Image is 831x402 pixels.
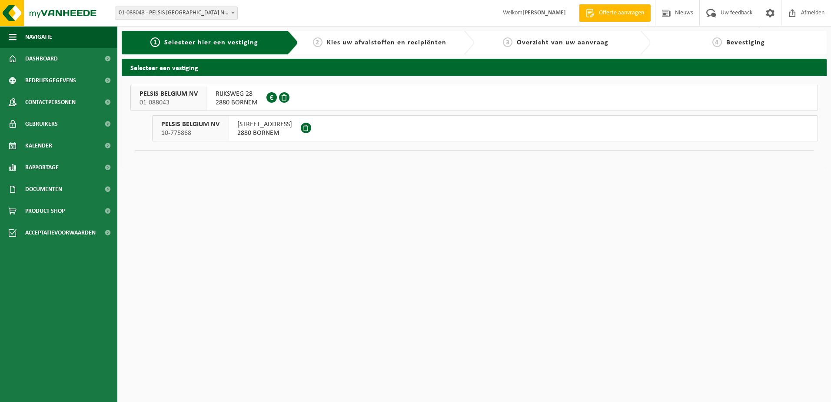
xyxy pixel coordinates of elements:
[517,39,608,46] span: Overzicht van uw aanvraag
[216,98,258,107] span: 2880 BORNEM
[712,37,722,47] span: 4
[152,115,818,141] button: PELSIS BELGIUM NV 10-775868 [STREET_ADDRESS]2880 BORNEM
[161,129,219,137] span: 10-775868
[25,135,52,157] span: Kalender
[130,85,818,111] button: PELSIS BELGIUM NV 01-088043 RIJKSWEG 282880 BORNEM
[313,37,322,47] span: 2
[115,7,238,20] span: 01-088043 - PELSIS BELGIUM NV - BORNEM
[25,91,76,113] span: Contactpersonen
[150,37,160,47] span: 1
[25,157,59,178] span: Rapportage
[140,90,198,98] span: PELSIS BELGIUM NV
[25,222,96,244] span: Acceptatievoorwaarden
[216,90,258,98] span: RIJKSWEG 28
[25,178,62,200] span: Documenten
[503,37,512,47] span: 3
[25,70,76,91] span: Bedrijfsgegevens
[161,120,219,129] span: PELSIS BELGIUM NV
[164,39,258,46] span: Selecteer hier een vestiging
[522,10,566,16] strong: [PERSON_NAME]
[237,129,292,137] span: 2880 BORNEM
[115,7,237,19] span: 01-088043 - PELSIS BELGIUM NV - BORNEM
[579,4,651,22] a: Offerte aanvragen
[25,48,58,70] span: Dashboard
[237,120,292,129] span: [STREET_ADDRESS]
[122,59,827,76] h2: Selecteer een vestiging
[25,200,65,222] span: Product Shop
[25,113,58,135] span: Gebruikers
[327,39,446,46] span: Kies uw afvalstoffen en recipiënten
[726,39,765,46] span: Bevestiging
[597,9,646,17] span: Offerte aanvragen
[25,26,52,48] span: Navigatie
[140,98,198,107] span: 01-088043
